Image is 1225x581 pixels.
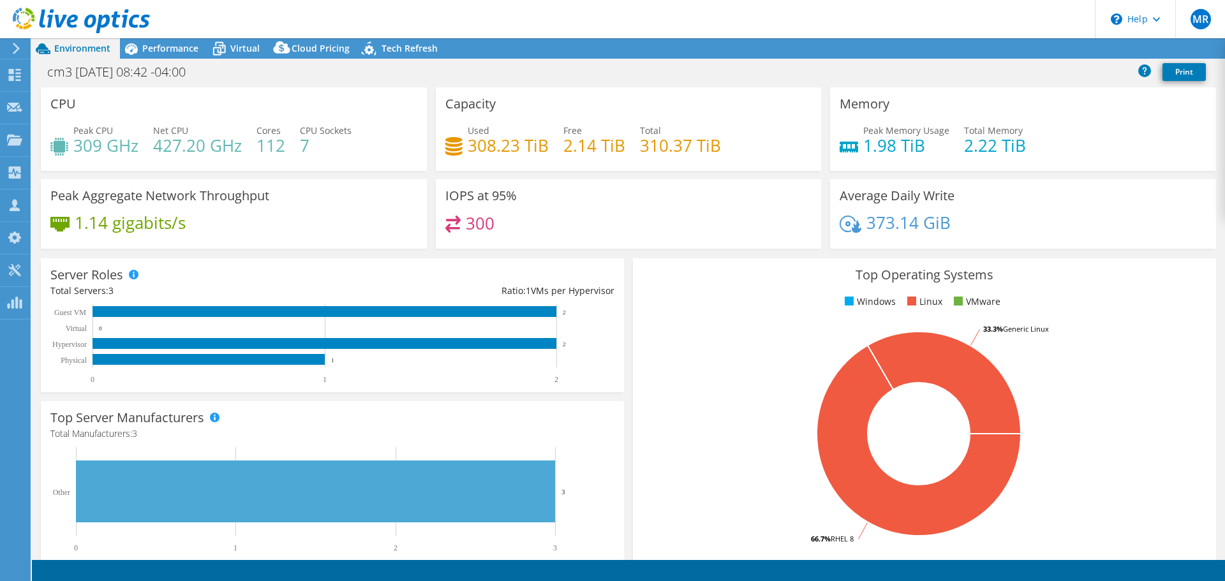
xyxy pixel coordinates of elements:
[1191,9,1211,29] span: MR
[52,340,87,349] text: Hypervisor
[153,138,242,152] h4: 427.20 GHz
[394,543,397,552] text: 2
[842,295,896,309] li: Windows
[256,138,285,152] h4: 112
[640,138,721,152] h4: 310.37 TiB
[561,488,565,496] text: 3
[983,324,1003,334] tspan: 33.3%
[445,97,496,111] h3: Capacity
[54,42,110,54] span: Environment
[863,124,949,136] span: Peak Memory Usage
[563,124,582,136] span: Free
[382,42,438,54] span: Tech Refresh
[554,375,558,384] text: 2
[99,325,102,332] text: 0
[54,308,86,317] text: Guest VM
[323,375,327,384] text: 1
[445,189,517,203] h3: IOPS at 95%
[563,309,566,316] text: 2
[91,375,94,384] text: 0
[563,341,566,348] text: 2
[50,284,332,298] div: Total Servers:
[73,124,113,136] span: Peak CPU
[50,427,614,441] h4: Total Manufacturers:
[840,189,954,203] h3: Average Daily Write
[74,543,78,552] text: 0
[563,138,625,152] h4: 2.14 TiB
[964,124,1023,136] span: Total Memory
[256,124,281,136] span: Cores
[50,411,204,425] h3: Top Server Manufacturers
[50,189,269,203] h3: Peak Aggregate Network Throughput
[61,356,87,365] text: Physical
[53,488,70,497] text: Other
[811,534,831,543] tspan: 66.7%
[840,97,889,111] h3: Memory
[75,216,186,230] h4: 1.14 gigabits/s
[300,138,352,152] h4: 7
[230,42,260,54] span: Virtual
[153,124,188,136] span: Net CPU
[553,543,557,552] text: 3
[904,295,942,309] li: Linux
[41,65,205,79] h1: cm3 [DATE] 08:42 -04:00
[640,124,661,136] span: Total
[292,42,350,54] span: Cloud Pricing
[642,268,1206,282] h3: Top Operating Systems
[1003,324,1049,334] tspan: Generic Linux
[1111,13,1122,25] svg: \n
[468,124,489,136] span: Used
[331,357,334,364] text: 1
[863,138,949,152] h4: 1.98 TiB
[234,543,237,552] text: 1
[964,138,1026,152] h4: 2.22 TiB
[526,284,531,297] span: 1
[50,97,76,111] h3: CPU
[468,138,549,152] h4: 308.23 TiB
[73,138,138,152] h4: 309 GHz
[142,42,198,54] span: Performance
[866,216,951,230] h4: 373.14 GiB
[108,284,114,297] span: 3
[1162,63,1206,81] a: Print
[300,124,352,136] span: CPU Sockets
[951,295,1000,309] li: VMware
[466,216,494,230] h4: 300
[50,268,123,282] h3: Server Roles
[66,324,87,333] text: Virtual
[332,284,614,298] div: Ratio: VMs per Hypervisor
[132,427,137,439] span: 3
[831,534,854,543] tspan: RHEL 8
